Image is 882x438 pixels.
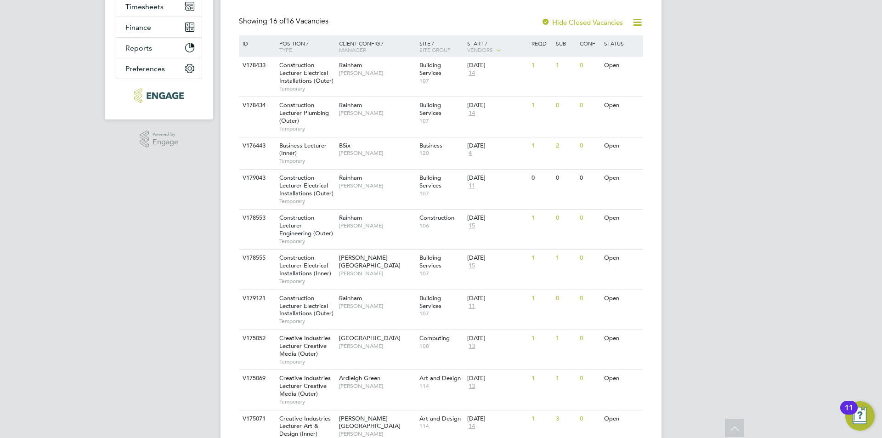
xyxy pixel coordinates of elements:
[240,137,272,154] div: V176443
[279,174,334,197] span: Construction Lecturer Electrical Installations (Outer)
[134,88,183,103] img: henry-blue-logo-retina.png
[337,35,417,57] div: Client Config /
[339,334,401,342] span: [GEOGRAPHIC_DATA]
[240,35,272,51] div: ID
[554,170,577,187] div: 0
[577,170,601,187] div: 0
[467,62,527,69] div: [DATE]
[339,142,351,149] span: BSix
[602,370,642,387] div: Open
[529,35,553,51] div: Reqd
[125,23,151,32] span: Finance
[467,382,476,390] span: 13
[602,330,642,347] div: Open
[279,61,334,85] span: Construction Lecturer Electrical Installations (Outer)
[419,222,463,229] span: 106
[577,210,601,227] div: 0
[529,170,553,187] div: 0
[467,415,527,423] div: [DATE]
[529,210,553,227] div: 1
[339,382,415,390] span: [PERSON_NAME]
[467,182,476,190] span: 11
[529,290,553,307] div: 1
[419,101,441,117] span: Building Services
[845,408,853,420] div: 11
[602,290,642,307] div: Open
[125,2,164,11] span: Timesheets
[239,17,330,26] div: Showing
[845,401,875,431] button: Open Resource Center, 11 new notifications
[339,69,415,77] span: [PERSON_NAME]
[116,38,202,58] button: Reports
[339,254,401,269] span: [PERSON_NAME][GEOGRAPHIC_DATA]
[339,101,362,109] span: Rainham
[240,170,272,187] div: V179043
[240,290,272,307] div: V179121
[419,149,463,157] span: 120
[541,18,623,27] label: Hide Closed Vacancies
[279,238,334,245] span: Temporary
[339,214,362,222] span: Rainham
[554,210,577,227] div: 0
[467,109,476,117] span: 14
[125,64,165,73] span: Preferences
[419,334,450,342] span: Computing
[529,250,553,267] div: 1
[339,302,415,310] span: [PERSON_NAME]
[419,190,463,197] span: 107
[240,330,272,347] div: V175052
[554,57,577,74] div: 1
[602,210,642,227] div: Open
[116,58,202,79] button: Preferences
[467,222,476,230] span: 15
[279,198,334,205] span: Temporary
[339,270,415,277] span: [PERSON_NAME]
[602,170,642,187] div: Open
[240,370,272,387] div: V175069
[279,334,331,358] span: Creative Industries Lecturer Creative Media (Outer)
[419,270,463,277] span: 107
[153,131,178,138] span: Powered by
[419,415,461,422] span: Art and Design
[125,44,152,52] span: Reports
[419,310,463,317] span: 107
[419,294,441,310] span: Building Services
[339,182,415,189] span: [PERSON_NAME]
[339,342,415,350] span: [PERSON_NAME]
[279,125,334,132] span: Temporary
[140,131,179,148] a: Powered byEngage
[602,137,642,154] div: Open
[279,374,331,398] span: Creative Industries Lecturer Creative Media (Outer)
[279,85,334,92] span: Temporary
[577,410,601,427] div: 0
[419,174,441,189] span: Building Services
[279,318,334,325] span: Temporary
[467,422,476,430] span: 14
[279,294,334,318] span: Construction Lecturer Electrical Installations (Outer)
[467,262,476,270] span: 15
[529,57,553,74] div: 1
[240,410,272,427] div: V175071
[339,430,415,438] span: [PERSON_NAME]
[279,214,333,237] span: Construction Lecturer Engineering (Outer)
[240,210,272,227] div: V178553
[116,88,202,103] a: Go to home page
[467,335,527,342] div: [DATE]
[602,410,642,427] div: Open
[467,214,527,222] div: [DATE]
[529,410,553,427] div: 1
[577,370,601,387] div: 0
[419,61,441,77] span: Building Services
[467,295,527,302] div: [DATE]
[554,35,577,51] div: Sub
[602,250,642,267] div: Open
[602,57,642,74] div: Open
[339,149,415,157] span: [PERSON_NAME]
[467,254,527,262] div: [DATE]
[240,97,272,114] div: V178434
[419,342,463,350] span: 108
[279,101,329,125] span: Construction Lecturer Plumbing (Outer)
[577,35,601,51] div: Conf
[279,46,292,53] span: Type
[467,149,473,157] span: 4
